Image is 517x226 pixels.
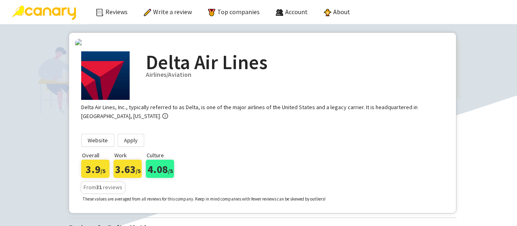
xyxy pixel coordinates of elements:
a: Reviews [96,8,128,16]
p: These values are averaged from all reviews for this company. Keep in mind companies with fewer re... [83,196,326,203]
p: Culture [147,151,178,160]
a: Write a review [144,8,192,16]
p: Work [114,151,146,160]
div: Delta Air Lines, Inc., typically referred to as Delta, is one of the major airlines of the United... [81,103,418,120]
span: Apply [124,134,138,146]
div: 3.9 [81,160,109,178]
h2: Delta Air Lines [146,51,444,73]
span: Website [88,134,108,146]
span: From reviews [84,184,122,191]
img: company-banners%2F1594066138126.jfif [75,39,450,45]
span: Account [285,8,308,16]
b: 31 [96,184,102,191]
a: Top companies [208,8,260,16]
div: 4.08 [146,160,174,178]
img: Company Logo [81,51,130,100]
a: Website [81,134,114,147]
p: Overall [82,151,113,160]
span: info-circle [162,113,168,119]
a: Apply [118,134,144,147]
img: people.png [276,9,283,16]
a: About [324,8,350,16]
div: 3.63 [113,160,142,178]
span: /5 [136,167,141,175]
img: Canary Logo [12,6,76,20]
span: /5 [101,167,105,175]
span: /5 [168,167,173,175]
div: Airlines/Aviation [146,70,444,80]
